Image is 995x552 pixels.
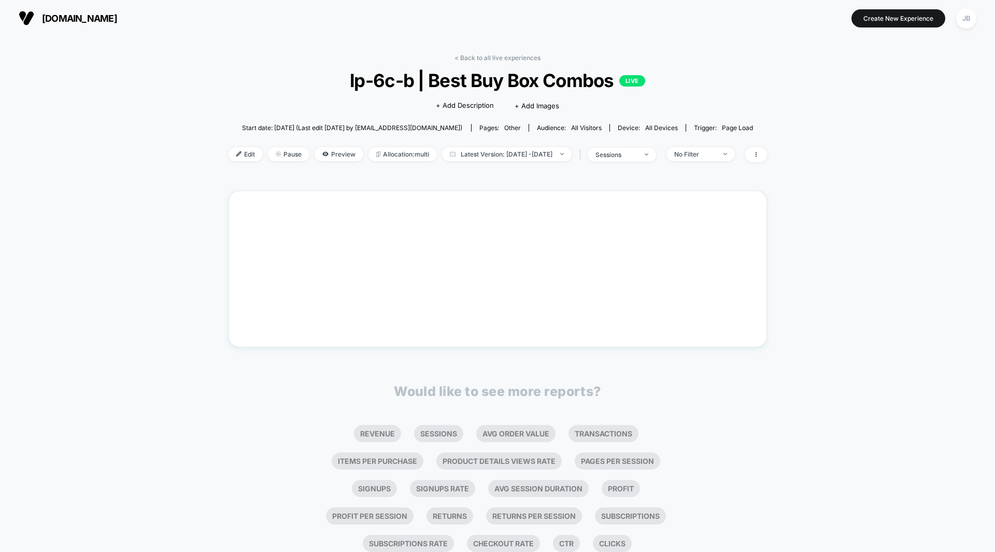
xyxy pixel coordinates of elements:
[16,10,120,26] button: [DOMAIN_NAME]
[722,124,753,132] span: Page Load
[368,147,437,161] span: Allocation: multi
[488,480,589,497] li: Avg Session Duration
[354,425,401,442] li: Revenue
[645,124,678,132] span: all devices
[236,151,241,157] img: edit
[276,151,281,157] img: end
[537,124,602,132] div: Audience:
[609,124,686,132] span: Device:
[595,507,666,525] li: Subscriptions
[723,153,727,155] img: end
[363,535,454,552] li: Subscriptions Rate
[602,480,640,497] li: Profit
[332,452,423,470] li: Items Per Purchase
[577,147,588,162] span: |
[414,425,463,442] li: Sessions
[454,54,541,62] a: < Back to all live experiences
[352,480,397,497] li: Signups
[571,124,602,132] span: All Visitors
[19,10,34,26] img: Visually logo
[645,153,648,155] img: end
[410,480,475,497] li: Signups Rate
[560,153,564,155] img: end
[376,151,380,157] img: rebalance
[315,147,363,161] span: Preview
[42,13,117,24] span: [DOMAIN_NAME]
[436,101,494,111] span: + Add Description
[467,535,540,552] li: Checkout Rate
[268,147,309,161] span: Pause
[479,124,521,132] div: Pages:
[476,425,556,442] li: Avg Order Value
[595,151,637,159] div: sessions
[486,507,582,525] li: Returns Per Session
[442,147,572,161] span: Latest Version: [DATE] - [DATE]
[956,8,976,29] div: JB
[568,425,638,442] li: Transactions
[242,124,462,132] span: Start date: [DATE] (Last edit [DATE] by [EMAIL_ADDRESS][DOMAIN_NAME])
[229,147,263,161] span: Edit
[504,124,521,132] span: other
[694,124,753,132] div: Trigger:
[515,102,559,110] span: + Add Images
[450,151,456,157] img: calendar
[326,507,414,525] li: Profit Per Session
[851,9,945,27] button: Create New Experience
[674,150,716,158] div: No Filter
[593,535,632,552] li: Clicks
[427,507,473,525] li: Returns
[553,535,580,552] li: Ctr
[953,8,979,29] button: JB
[436,452,562,470] li: Product Details Views Rate
[394,384,601,399] p: Would like to see more reports?
[619,75,645,87] p: LIVE
[575,452,660,470] li: Pages Per Session
[255,69,740,91] span: lp-6c-b | Best Buy Box Combos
